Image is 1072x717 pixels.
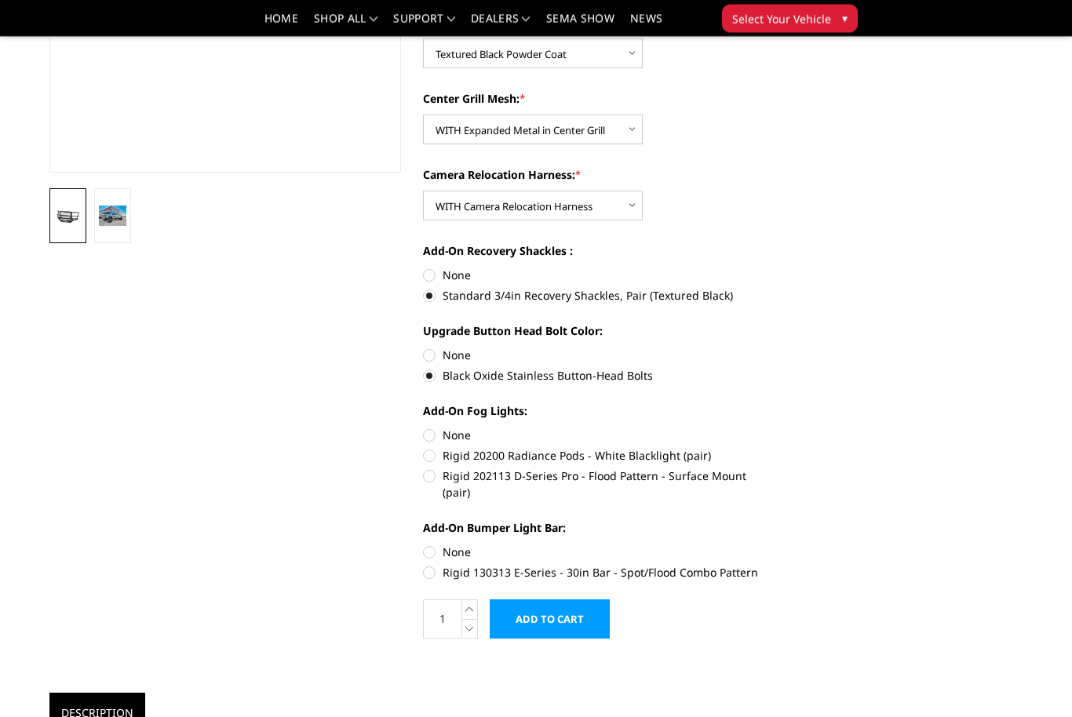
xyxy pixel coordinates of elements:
a: Home [264,13,298,36]
label: Add-On Bumper Light Bar: [423,520,775,537]
label: Camera Relocation Harness: [423,167,775,184]
a: SEMA Show [546,13,614,36]
label: None [423,428,775,444]
img: 2017-2022 Ford F250-350 - Freedom Series - Extreme Front Bumper [99,206,126,227]
label: None [423,348,775,364]
a: News [630,13,662,36]
label: Upgrade Button Head Bolt Color: [423,323,775,340]
label: Rigid 202113 D-Series Pro - Flood Pattern - Surface Mount (pair) [423,468,775,501]
button: Select Your Vehicle [722,5,858,33]
a: shop all [314,13,377,36]
label: Add-On Recovery Shackles : [423,243,775,260]
img: 2017-2022 Ford F250-350 - Freedom Series - Extreme Front Bumper [54,209,82,225]
a: Dealers [471,13,531,36]
label: Add-On Fog Lights: [423,403,775,420]
label: None [423,268,775,284]
span: Select Your Vehicle [732,11,831,27]
label: Standard 3/4in Recovery Shackles, Pair (Textured Black) [423,288,775,304]
label: Black Oxide Stainless Button-Head Bolts [423,368,775,384]
label: Center Grill Mesh: [423,91,775,107]
input: Add to Cart [490,600,610,639]
label: Rigid 130313 E-Series - 30in Bar - Spot/Flood Combo Pattern [423,565,775,581]
a: Support [393,13,455,36]
label: Rigid 20200 Radiance Pods - White Blacklight (pair) [423,448,775,464]
span: ▾ [842,10,848,27]
label: None [423,544,775,561]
